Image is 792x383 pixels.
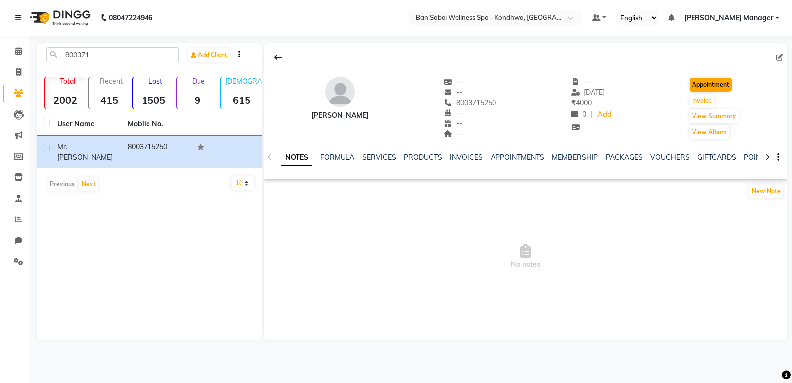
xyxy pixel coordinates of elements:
[49,77,86,86] p: Total
[188,48,230,62] a: Add Client
[268,48,289,67] div: Back to Client
[690,109,739,123] button: View Summary
[93,77,130,86] p: Recent
[571,98,592,107] span: 4000
[744,153,769,162] a: POINTS
[137,77,174,86] p: Lost
[552,153,598,162] a: MEMBERSHIP
[51,113,122,136] th: User Name
[650,153,690,162] a: VOUCHERS
[571,110,586,119] span: 0
[179,77,218,86] p: Due
[109,4,152,32] b: 08047224946
[690,78,732,92] button: Appointment
[571,77,590,86] span: --
[281,149,312,166] a: NOTES
[45,94,86,106] strong: 2002
[362,153,396,162] a: SERVICES
[122,113,192,136] th: Mobile No.
[311,110,369,121] div: [PERSON_NAME]
[491,153,544,162] a: APPOINTMENTS
[57,153,113,162] span: [PERSON_NAME]
[697,153,736,162] a: GIFTCARDS
[690,94,714,108] button: Invoice
[749,184,783,198] button: New Note
[221,94,262,106] strong: 615
[596,108,613,122] a: Add
[264,207,787,306] span: No notes
[133,94,174,106] strong: 1505
[571,88,605,97] span: [DATE]
[606,153,643,162] a: PACKAGES
[571,98,576,107] span: ₹
[444,109,463,117] span: --
[690,125,729,139] button: View Album
[684,13,773,23] span: [PERSON_NAME] Manager
[444,129,463,138] span: --
[122,136,192,168] td: 8003715250
[177,94,218,106] strong: 9
[444,98,496,107] span: 8003715250
[57,142,67,151] span: Mr.
[444,119,463,128] span: --
[89,94,130,106] strong: 415
[320,153,354,162] a: FORMULA
[46,47,179,62] input: Search by Name/Mobile/Email/Code
[325,77,355,107] img: avatar
[450,153,483,162] a: INVOICES
[25,4,93,32] img: logo
[444,77,463,86] span: --
[444,88,463,97] span: --
[404,153,442,162] a: PRODUCTS
[79,177,98,191] button: Next
[590,109,592,120] span: |
[225,77,262,86] p: [DEMOGRAPHIC_DATA]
